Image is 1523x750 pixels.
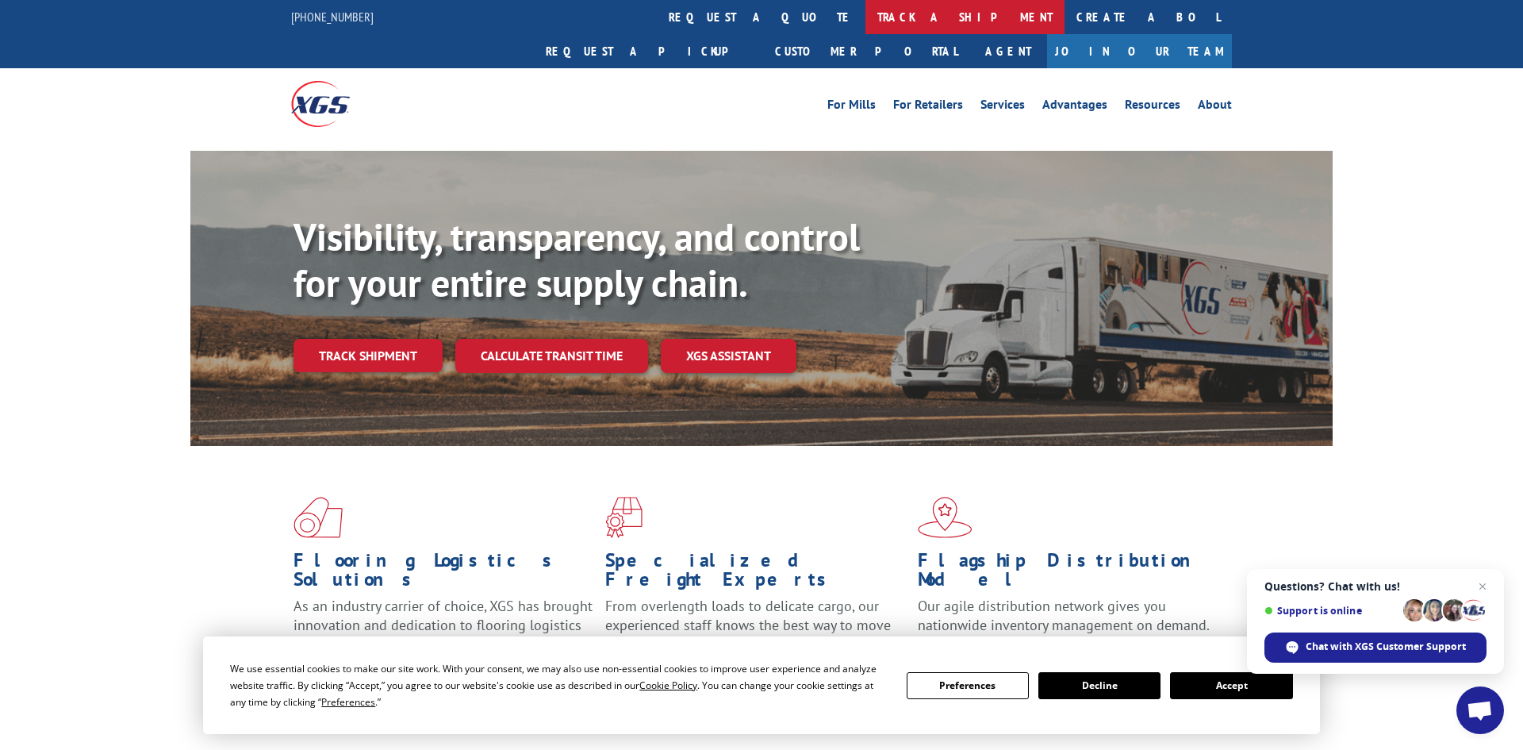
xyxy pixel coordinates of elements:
[1264,580,1487,593] span: Questions? Chat with us!
[293,339,443,372] a: Track shipment
[1170,672,1292,699] button: Accept
[1264,633,1487,663] div: Chat with XGS Customer Support
[763,34,969,68] a: Customer Portal
[291,9,374,25] a: [PHONE_NUMBER]
[203,637,1320,734] div: Cookie Consent Prompt
[230,660,887,710] div: We use essential cookies to make our site work. With your consent, we may also use non-essential ...
[918,497,972,538] img: xgs-icon-flagship-distribution-model-red
[293,212,860,307] b: Visibility, transparency, and control for your entire supply chain.
[1198,98,1232,116] a: About
[639,679,697,692] span: Cookie Policy
[605,597,905,667] p: From overlength loads to delicate cargo, our experienced staff knows the best way to move your fr...
[605,497,643,538] img: xgs-icon-focused-on-flooring-red
[980,98,1025,116] a: Services
[293,551,593,597] h1: Flooring Logistics Solutions
[893,98,963,116] a: For Retailers
[1306,640,1466,654] span: Chat with XGS Customer Support
[534,34,763,68] a: Request a pickup
[1047,34,1232,68] a: Join Our Team
[918,551,1218,597] h1: Flagship Distribution Model
[907,672,1029,699] button: Preferences
[1473,577,1492,596] span: Close chat
[661,339,796,373] a: XGS ASSISTANT
[293,597,593,653] span: As an industry carrier of choice, XGS has brought innovation and dedication to flooring logistics...
[605,551,905,597] h1: Specialized Freight Experts
[1042,98,1107,116] a: Advantages
[1125,98,1180,116] a: Resources
[969,34,1047,68] a: Agent
[455,339,648,373] a: Calculate transit time
[1456,687,1504,734] div: Open chat
[918,597,1210,634] span: Our agile distribution network gives you nationwide inventory management on demand.
[293,497,343,538] img: xgs-icon-total-supply-chain-intelligence-red
[1264,605,1398,617] span: Support is online
[1038,672,1160,699] button: Decline
[827,98,876,116] a: For Mills
[321,695,375,709] span: Preferences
